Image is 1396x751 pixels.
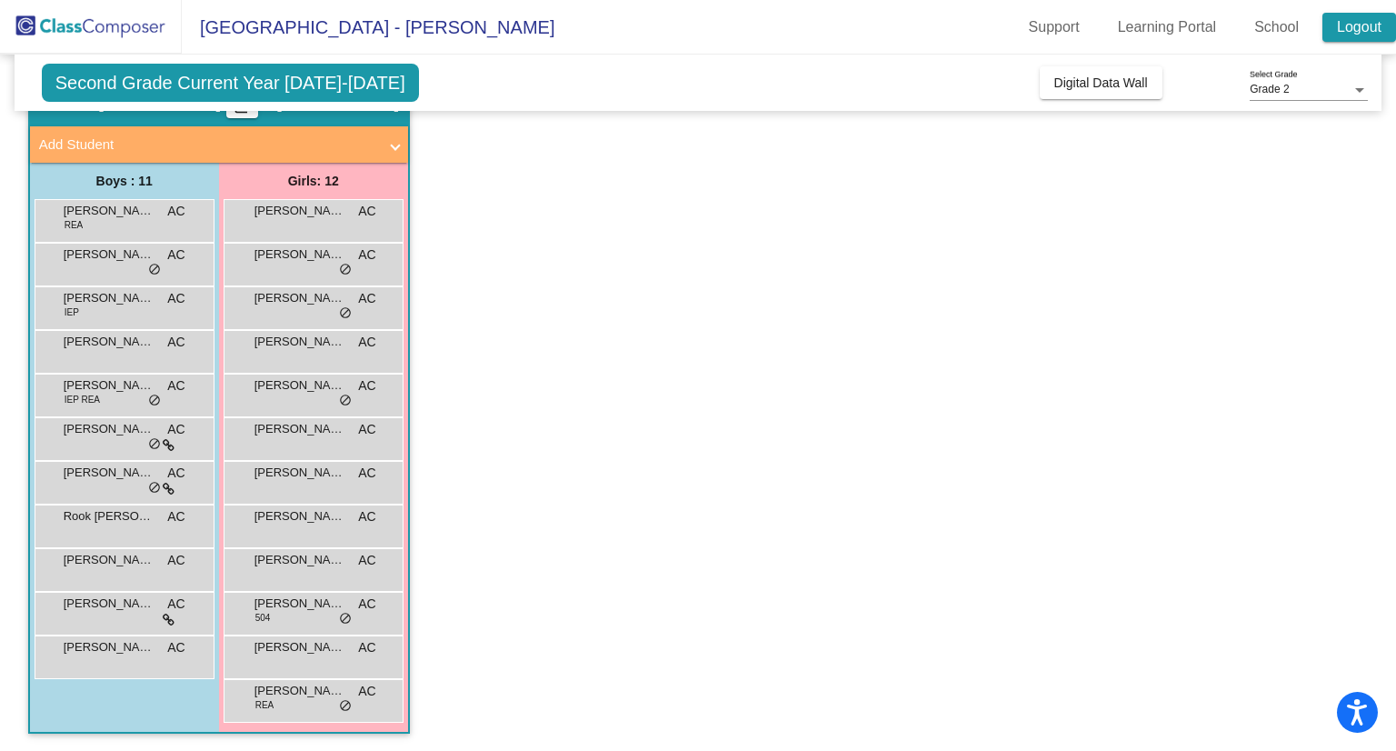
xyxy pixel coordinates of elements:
[167,376,184,396] span: AC
[64,638,155,656] span: [PERSON_NAME]
[64,245,155,264] span: [PERSON_NAME] [PERSON_NAME]
[358,420,375,439] span: AC
[148,263,161,277] span: do_not_disturb_alt
[148,437,161,452] span: do_not_disturb_alt
[65,393,100,406] span: IEP REA
[64,333,155,351] span: [PERSON_NAME]
[1014,13,1094,42] a: Support
[167,420,184,439] span: AC
[167,638,184,657] span: AC
[65,218,84,232] span: REA
[255,611,271,625] span: 504
[254,245,345,264] span: [PERSON_NAME]
[254,638,345,656] span: [PERSON_NAME]
[64,464,155,482] span: [PERSON_NAME]
[254,202,345,220] span: [PERSON_NAME]
[64,507,155,526] span: Rook [PERSON_NAME]
[148,481,161,496] span: do_not_disturb_alt
[167,333,184,352] span: AC
[30,163,219,199] div: Boys : 11
[358,507,375,526] span: AC
[65,305,79,319] span: IEP
[254,682,345,700] span: [PERSON_NAME]
[226,91,258,118] button: Print Students Details
[358,682,375,701] span: AC
[64,595,155,613] span: [PERSON_NAME]
[1250,83,1289,95] span: Grade 2
[64,551,155,569] span: [PERSON_NAME]
[64,376,155,395] span: [PERSON_NAME]
[64,420,155,438] span: [PERSON_NAME]
[167,464,184,483] span: AC
[1040,66,1162,99] button: Digital Data Wall
[167,289,184,308] span: AC
[358,289,375,308] span: AC
[254,289,345,307] span: [PERSON_NAME]
[358,464,375,483] span: AC
[167,551,184,570] span: AC
[1322,13,1396,42] a: Logout
[64,289,155,307] span: [PERSON_NAME]
[1054,75,1148,90] span: Digital Data Wall
[254,420,345,438] span: [PERSON_NAME]
[182,13,554,42] span: [GEOGRAPHIC_DATA] - [PERSON_NAME]
[1240,13,1313,42] a: School
[358,202,375,221] span: AC
[358,595,375,614] span: AC
[339,263,352,277] span: do_not_disturb_alt
[339,306,352,321] span: do_not_disturb_alt
[167,507,184,526] span: AC
[64,202,155,220] span: [PERSON_NAME]
[254,551,345,569] span: [PERSON_NAME]
[339,699,352,714] span: do_not_disturb_alt
[254,507,345,526] span: [PERSON_NAME]
[339,612,352,626] span: do_not_disturb_alt
[1103,13,1231,42] a: Learning Portal
[254,333,345,351] span: [PERSON_NAME]
[167,245,184,265] span: AC
[254,464,345,482] span: [PERSON_NAME]
[358,376,375,396] span: AC
[148,394,161,408] span: do_not_disturb_alt
[255,698,274,712] span: REA
[254,595,345,613] span: [PERSON_NAME]
[358,551,375,570] span: AC
[358,638,375,657] span: AC
[39,135,377,155] mat-panel-title: Add Student
[254,376,345,395] span: [PERSON_NAME]
[167,202,184,221] span: AC
[358,245,375,265] span: AC
[167,595,184,614] span: AC
[339,394,352,408] span: do_not_disturb_alt
[358,333,375,352] span: AC
[42,64,419,102] span: Second Grade Current Year [DATE]-[DATE]
[30,126,408,163] mat-expansion-panel-header: Add Student
[219,163,408,199] div: Girls: 12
